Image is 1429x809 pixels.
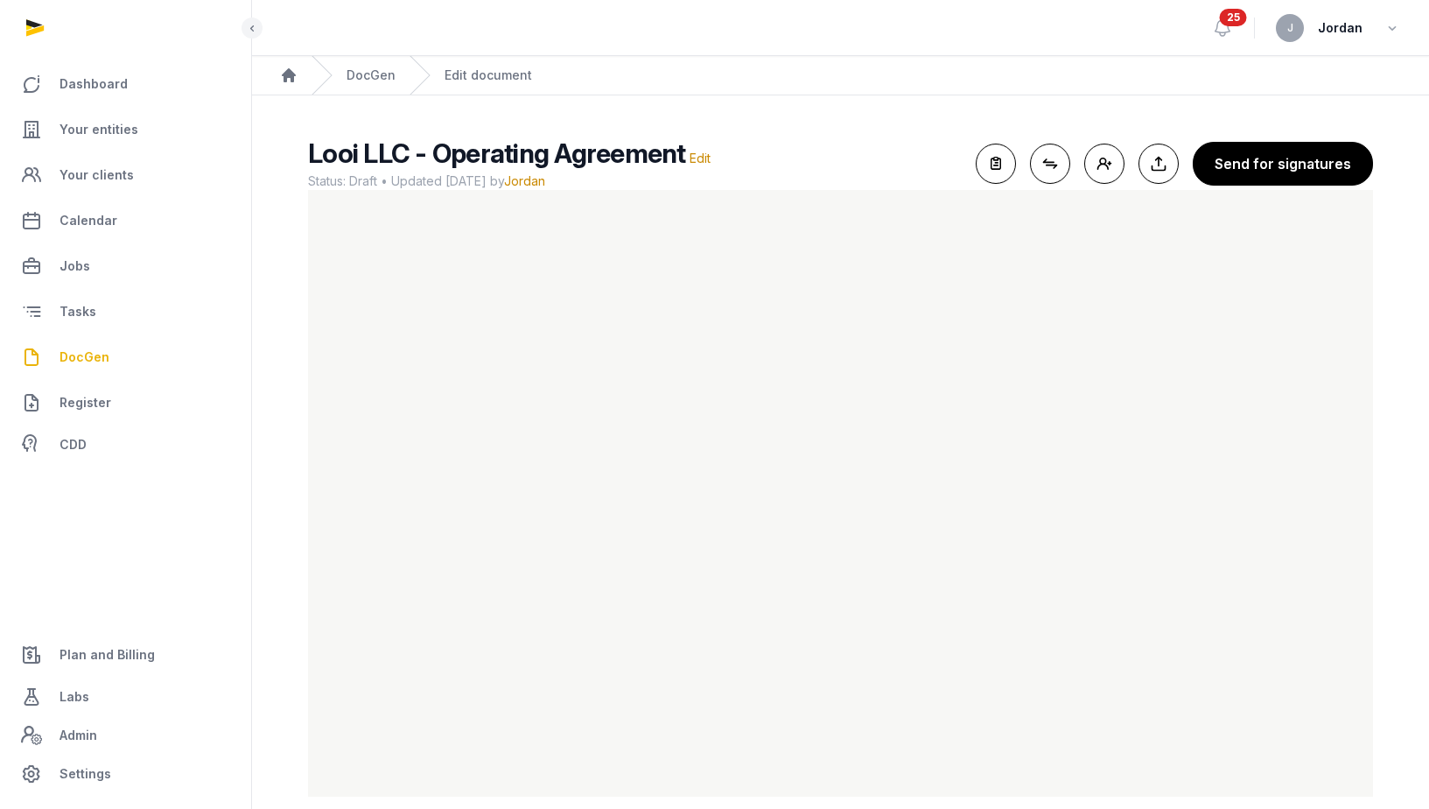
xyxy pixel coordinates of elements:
a: DocGen [14,336,237,378]
span: Calendar [60,210,117,231]
span: Jobs [60,256,90,277]
span: Your entities [60,119,138,140]
a: Labs [14,676,237,718]
span: Admin [60,725,97,746]
a: Your clients [14,154,237,196]
nav: Breadcrumb [252,56,1429,95]
div: Edit document [445,67,532,84]
a: Tasks [14,291,237,333]
span: Labs [60,686,89,707]
span: Your clients [60,165,134,186]
a: DocGen [347,67,396,84]
span: Tasks [60,301,96,322]
span: Register [60,392,111,413]
span: Looi LLC - Operating Agreement [308,137,686,169]
a: Register [14,382,237,424]
span: Edit [690,151,711,165]
a: Jobs [14,245,237,287]
span: Jordan [504,173,545,188]
span: Dashboard [60,74,128,95]
span: DocGen [60,347,109,368]
a: Dashboard [14,63,237,105]
a: Your entities [14,109,237,151]
span: Jordan [1318,18,1362,39]
a: Settings [14,753,237,795]
a: Plan and Billing [14,634,237,676]
span: CDD [60,434,87,455]
button: Send for signatures [1193,142,1373,186]
span: J [1287,23,1293,33]
a: Calendar [14,200,237,242]
span: Plan and Billing [60,644,155,665]
span: Settings [60,763,111,784]
button: J [1276,14,1304,42]
span: 25 [1220,9,1247,26]
span: Status: Draft • Updated [DATE] by [308,172,962,190]
a: CDD [14,427,237,462]
a: Admin [14,718,237,753]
